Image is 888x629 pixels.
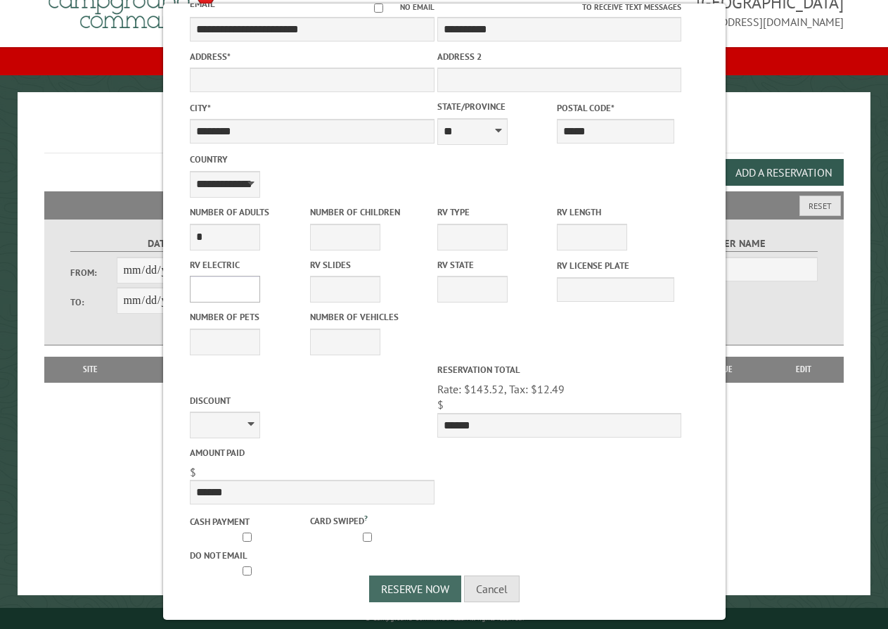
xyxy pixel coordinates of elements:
label: No email [356,1,434,13]
label: City [189,101,434,115]
label: RV State [437,258,554,272]
label: Cash payment [189,515,307,528]
button: Reserve Now [369,576,461,602]
h1: Reservations [44,115,844,153]
span: $ [437,398,443,412]
label: Number of Adults [189,205,307,219]
label: RV License Plate [557,259,674,272]
label: Country [189,153,434,166]
label: RV Electric [189,258,307,272]
label: Discount [189,394,434,407]
label: Address [189,50,434,63]
label: Number of Vehicles [309,310,427,324]
span: Rate: $143.52, Tax: $12.49 [437,382,564,396]
label: RV Slides [309,258,427,272]
th: Due [688,357,763,382]
input: No email [356,4,399,13]
button: Cancel [464,576,520,602]
label: To: [70,296,116,309]
label: Card swiped [309,512,427,528]
a: ? [363,513,367,523]
label: RV Type [437,205,554,219]
label: Do not email [189,549,307,562]
th: Site [51,357,129,382]
label: Customer Name [634,236,818,252]
label: Address 2 [437,50,681,63]
label: State/Province [437,100,554,113]
label: Number of Children [309,205,427,219]
label: Reservation Total [437,363,681,376]
th: Edit [764,357,844,382]
small: © Campground Commander LLC. All rights reserved. [365,614,524,623]
label: Dates [70,236,254,252]
button: Reset [799,196,841,216]
label: Amount paid [189,446,434,459]
button: Add a Reservation [723,159,844,186]
th: Dates [129,357,231,382]
label: Postal Code [557,101,674,115]
label: Number of Pets [189,310,307,324]
h2: Filters [44,191,844,218]
span: $ [189,465,195,479]
label: From: [70,266,116,279]
label: RV Length [557,205,674,219]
